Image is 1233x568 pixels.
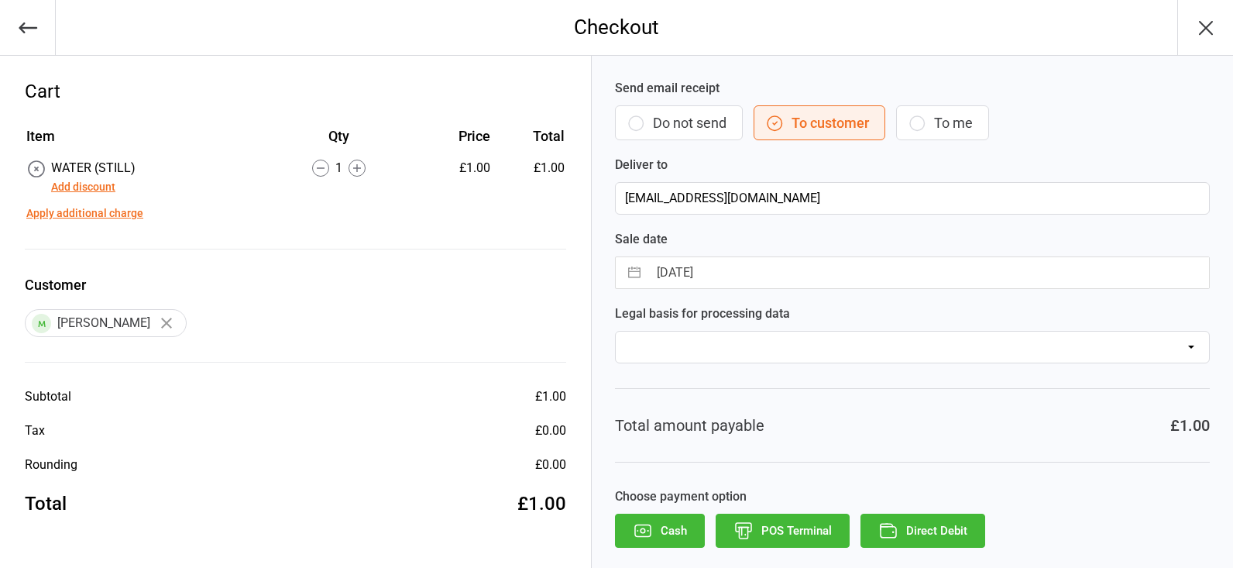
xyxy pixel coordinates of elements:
div: £1.00 [416,159,490,177]
div: £0.00 [535,456,566,474]
div: Total amount payable [615,414,764,437]
button: Apply additional charge [26,205,143,222]
button: Add discount [51,179,115,195]
label: Send email receipt [615,79,1210,98]
button: POS Terminal [716,514,850,548]
div: 1 [264,159,414,177]
div: Price [416,126,490,146]
div: £1.00 [1170,414,1210,437]
label: Customer [25,274,566,295]
div: £1.00 [517,490,566,518]
div: £0.00 [535,422,566,440]
th: Total [496,126,565,157]
button: To customer [754,105,885,140]
div: Rounding [25,456,77,474]
label: Legal basis for processing data [615,305,1210,323]
th: Item [26,126,263,157]
span: WATER (STILL) [51,160,136,175]
label: Sale date [615,230,1210,249]
label: Choose payment option [615,487,1210,506]
div: Subtotal [25,387,71,406]
div: £1.00 [535,387,566,406]
button: To me [896,105,989,140]
div: Total [25,490,67,518]
button: Do not send [615,105,743,140]
div: [PERSON_NAME] [25,309,187,337]
input: Customer Email [615,182,1210,215]
td: £1.00 [496,159,565,196]
button: Direct Debit [860,514,985,548]
label: Deliver to [615,156,1210,174]
div: Tax [25,422,45,440]
div: Cart [25,77,566,105]
button: Cash [615,514,705,548]
th: Qty [264,126,414,157]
